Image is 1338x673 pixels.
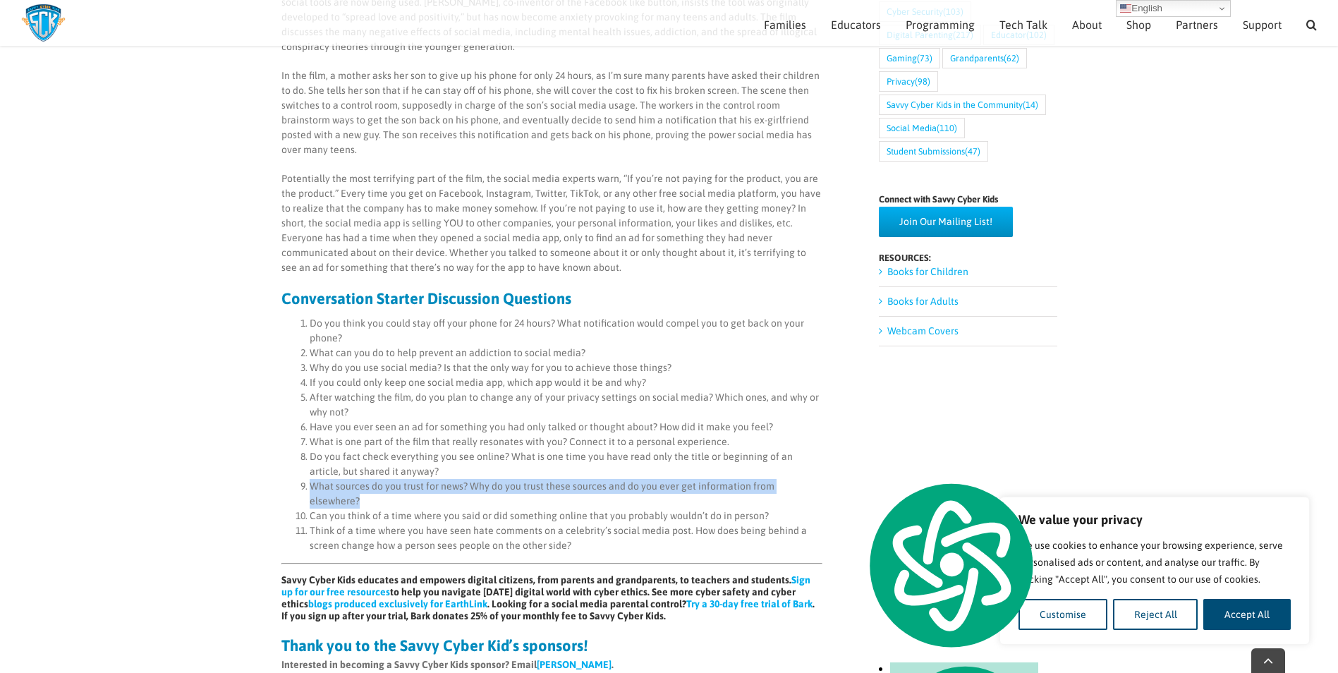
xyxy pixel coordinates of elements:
[879,71,938,92] a: Privacy (98 items)
[879,118,965,138] a: Social Media (110 items)
[879,95,1046,115] a: Savvy Cyber Kids in the Community (14 items)
[281,68,822,157] p: In the film, a mother asks her son to give up his phone for only 24 hours, as I’m sure many paren...
[1018,599,1107,630] button: Customise
[310,360,822,375] li: Why do you use social media? Is that the only way for you to achieve those things?
[965,142,980,161] span: (47)
[1072,19,1102,30] span: About
[281,574,822,622] h6: Savvy Cyber Kids educates and empowers digital citizens, from parents and grandparents, to teache...
[310,390,822,420] li: After watching the film, do you plan to change any of your privacy settings on social media? Whic...
[21,4,66,42] img: Savvy Cyber Kids Logo
[887,266,968,277] a: Books for Children
[887,325,959,336] a: Webcam Covers
[1176,19,1218,30] span: Partners
[879,195,1057,204] h4: Connect with Savvy Cyber Kids
[1120,3,1131,14] img: en
[310,523,822,553] li: Think of a time where you have seen hate comments on a celebrity’s social media post. How does be...
[281,636,588,655] strong: Thank you to the Savvy Cyber Kid’s sponsors!
[281,574,810,598] a: Sign up for our free resources
[1243,19,1282,30] span: Support
[310,316,822,346] li: Do you think you could stay off your phone for 24 hours? What notification would compel you to ge...
[1023,95,1038,114] span: (14)
[1018,537,1291,588] p: We use cookies to enhance your browsing experience, serve personalised ads or content, and analys...
[310,375,822,390] li: If you could only keep one social media app, which app would it be and why?
[310,420,822,435] li: Have you ever seen an ad for something you had only talked or thought about? How did it make you ...
[942,48,1027,68] a: Grandparents (62 items)
[308,598,487,610] a: blogs produced exclusively for EarthLink
[310,479,822,509] li: What sources do you trust for news? Why do you trust these sources and do you ever get informatio...
[937,119,957,138] span: (110)
[1126,19,1151,30] span: Shop
[310,435,822,449] li: What is one part of the film that really resonates with you? Connect it to a personal experience.
[1113,599,1198,630] button: Reject All
[1203,599,1291,630] button: Accept All
[831,19,881,30] span: Educators
[879,48,940,68] a: Gaming (73 items)
[1004,49,1019,68] span: (62)
[310,346,822,360] li: What can you do to help prevent an addiction to social media?
[887,296,959,307] a: Books for Adults
[879,207,1013,237] a: Join Our Mailing List!
[537,659,612,670] a: [PERSON_NAME]
[879,253,1057,262] h4: RESOURCES:
[686,598,813,610] a: Try a 30-day free trial of Bark
[999,19,1047,30] span: Tech Talk
[879,141,988,162] a: Student Submissions (47 items)
[281,659,614,670] strong: Interested in becoming a Savvy Cyber Kids sponsor? Email .
[281,171,822,275] p: Potentially the most terrifying part of the film, the social media experts warn, “If you’re not p...
[917,49,932,68] span: (73)
[862,479,1038,651] img: logo.svg
[310,449,822,479] li: Do you fact check everything you see online? What is one time you have read only the title or beg...
[915,72,930,91] span: (98)
[899,216,992,228] span: Join Our Mailing List!
[764,19,806,30] span: Families
[1018,511,1291,528] p: We value your privacy
[310,509,822,523] li: Can you think of a time where you said or did something online that you probably wouldn’t do in p...
[281,289,571,308] strong: Conversation Starter Discussion Questions
[906,19,975,30] span: Programming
